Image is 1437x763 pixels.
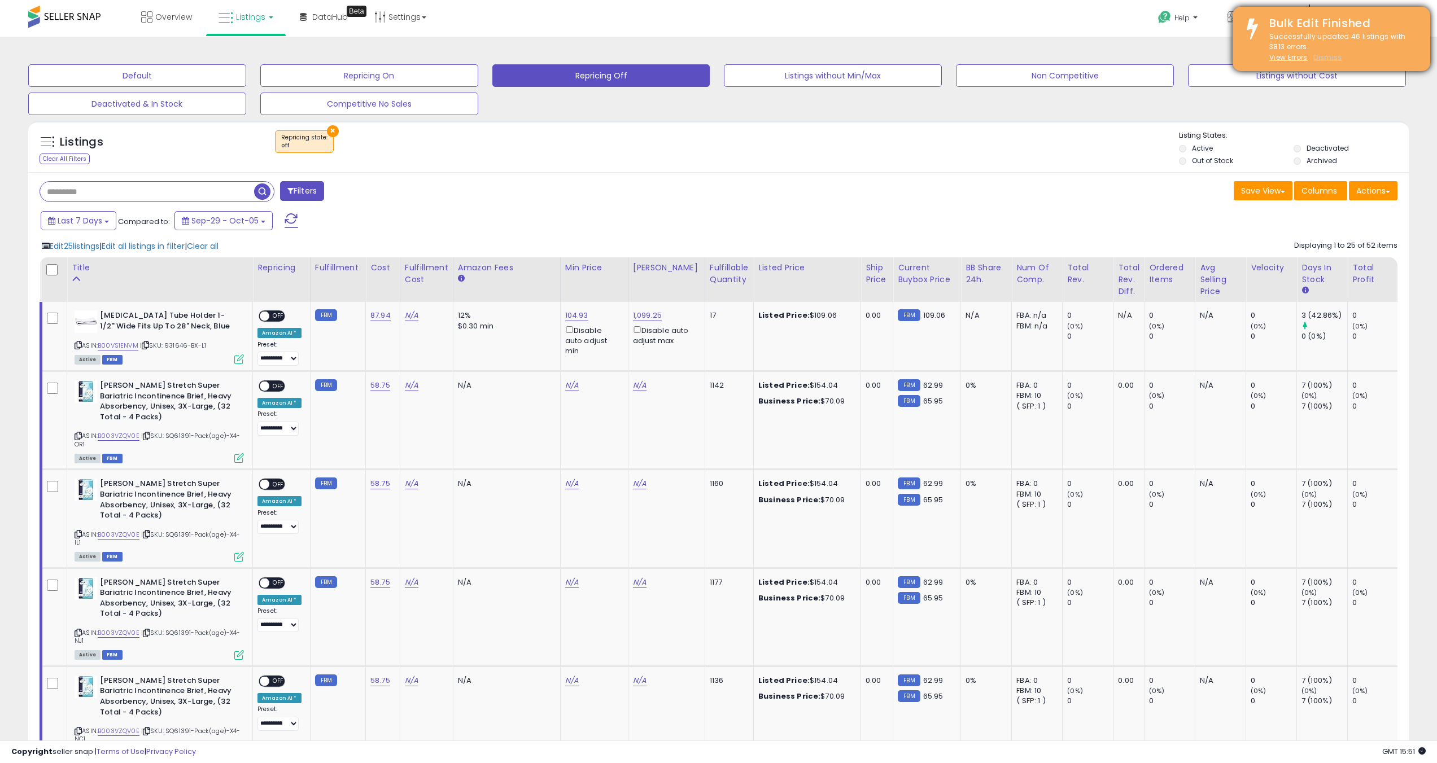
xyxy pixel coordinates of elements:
[370,310,391,321] a: 87.94
[1352,401,1398,411] div: 0
[1067,322,1083,331] small: (0%)
[269,312,287,321] span: OFF
[1301,262,1343,286] div: Days In Stock
[1158,10,1172,24] i: Get Help
[155,11,192,23] span: Overview
[257,496,302,506] div: Amazon AI *
[898,477,920,489] small: FBM
[1067,686,1083,695] small: (0%)
[269,676,287,686] span: OFF
[966,380,1003,391] div: 0%
[102,240,185,252] span: Edit all listings in filter
[1067,598,1113,608] div: 0
[75,355,101,365] span: All listings currently available for purchase on Amazon
[565,675,579,686] a: N/A
[1261,15,1422,32] div: Bulk Edit Finished
[1016,676,1054,686] div: FBA: 0
[1149,598,1195,608] div: 0
[1301,676,1347,686] div: 7 (100%)
[1352,310,1398,321] div: 0
[257,693,302,703] div: Amazon AI *
[758,494,820,505] b: Business Price:
[956,64,1174,87] button: Non Competitive
[1352,588,1368,597] small: (0%)
[923,675,944,686] span: 62.99
[75,552,101,562] span: All listings currently available for purchase on Amazon
[98,431,139,441] a: B003VZQV0E
[1251,696,1296,706] div: 0
[1016,401,1054,411] div: ( SFP: 1 )
[1016,380,1054,391] div: FBA: 0
[492,64,710,87] button: Repricing Off
[758,577,852,587] div: $154.04
[923,593,944,603] span: 65.95
[370,675,390,686] a: 58.75
[1301,598,1347,608] div: 7 (100%)
[1349,181,1397,200] button: Actions
[898,690,920,702] small: FBM
[923,691,944,701] span: 65.95
[1016,321,1054,331] div: FBM: n/a
[1294,240,1397,251] div: Displaying 1 to 25 of 52 items
[102,650,123,660] span: FBM
[405,310,418,321] a: N/A
[1192,143,1213,153] label: Active
[269,578,287,587] span: OFF
[1188,64,1406,87] button: Listings without Cost
[633,577,647,588] a: N/A
[866,577,884,587] div: 0.00
[1352,380,1398,391] div: 0
[710,577,745,587] div: 1177
[1200,262,1241,297] div: Avg Selling Price
[75,650,101,660] span: All listings currently available for purchase on Amazon
[41,211,116,230] button: Last 7 Days
[98,628,139,638] a: B003VZQV0E
[1301,499,1347,510] div: 7 (100%)
[315,379,337,391] small: FBM
[966,262,1007,286] div: BB Share 24h.
[758,691,820,701] b: Business Price:
[633,324,696,346] div: Disable auto adjust max
[758,691,852,701] div: $70.09
[118,216,170,227] span: Compared to:
[866,262,888,286] div: Ship Price
[405,380,418,391] a: N/A
[257,595,302,605] div: Amazon AI *
[758,676,852,686] div: $154.04
[100,577,237,622] b: [PERSON_NAME] Stretch Super Bariatric Incontinence Brief, Heavy Absorbency, Unisex, 3X-Large, (32...
[710,676,745,686] div: 1136
[758,593,820,603] b: Business Price:
[1301,479,1347,489] div: 7 (100%)
[633,478,647,489] a: N/A
[102,355,123,365] span: FBM
[312,11,348,23] span: DataHub
[1352,331,1398,341] div: 0
[75,530,241,547] span: | SKU: SQ61391-Pack(age)-X4-IL1
[898,592,920,604] small: FBM
[923,396,944,406] span: 65.95
[1118,479,1135,489] div: 0.00
[405,478,418,489] a: N/A
[98,530,139,540] a: B003VZQV0E
[75,577,244,659] div: ASIN:
[710,310,745,321] div: 17
[1192,156,1233,165] label: Out of Stock
[370,262,395,274] div: Cost
[1149,380,1195,391] div: 0
[257,398,302,408] div: Amazon AI *
[315,576,337,588] small: FBM
[50,240,99,252] span: Edit 25 listings
[1149,490,1165,499] small: (0%)
[710,479,745,489] div: 1160
[1251,262,1292,274] div: Velocity
[1352,696,1398,706] div: 0
[758,593,852,603] div: $70.09
[1301,185,1337,196] span: Columns
[1251,588,1266,597] small: (0%)
[146,746,196,757] a: Privacy Policy
[260,93,478,115] button: Competitive No Sales
[898,379,920,391] small: FBM
[866,479,884,489] div: 0.00
[257,705,302,731] div: Preset:
[1251,686,1266,695] small: (0%)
